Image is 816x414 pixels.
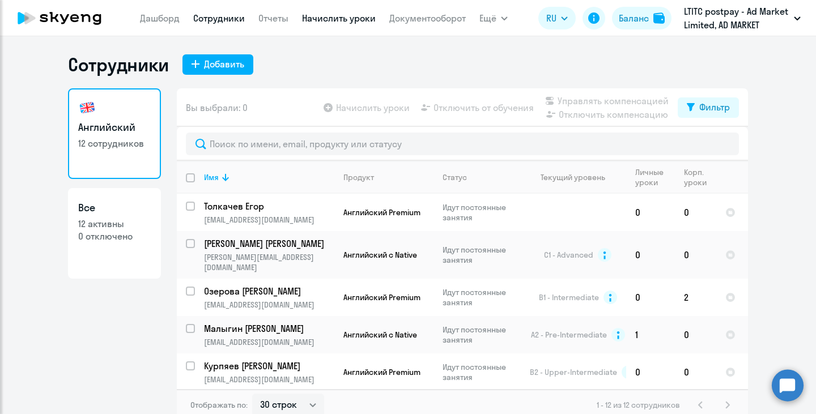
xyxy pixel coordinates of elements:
p: 0 отключено [78,230,151,242]
p: [EMAIL_ADDRESS][DOMAIN_NAME] [204,374,334,385]
input: Поиск по имени, email, продукту или статусу [186,133,739,155]
span: Английский Premium [343,292,420,302]
p: Озерова [PERSON_NAME] [204,285,332,297]
a: Английский12 сотрудников [68,88,161,179]
span: Отображать по: [190,400,248,410]
a: Отчеты [258,12,288,24]
span: Английский Premium [343,367,420,377]
td: 0 [675,353,716,391]
p: Курпяев [PERSON_NAME] [204,360,332,372]
button: Добавить [182,54,253,75]
div: Личные уроки [635,167,667,187]
span: RU [546,11,556,25]
a: Начислить уроки [302,12,376,24]
td: 0 [626,194,675,231]
img: english [78,99,96,117]
div: Фильтр [699,100,730,114]
p: Толкачев Егор [204,200,332,212]
span: Вы выбрали: 0 [186,101,248,114]
td: 0 [675,231,716,279]
span: Английский с Native [343,330,417,340]
td: 2 [675,279,716,316]
span: Ещё [479,11,496,25]
div: Баланс [619,11,649,25]
div: Корп. уроки [684,167,708,187]
button: LTITC postpay - Ad Market Limited, AD MARKET LIMITED [678,5,806,32]
a: Все12 активны0 отключено [68,188,161,279]
div: Имя [204,172,219,182]
td: 0 [626,279,675,316]
div: Статус [443,172,467,182]
span: B1 - Intermediate [539,292,599,302]
p: [EMAIL_ADDRESS][DOMAIN_NAME] [204,337,334,347]
p: Идут постоянные занятия [443,245,520,265]
p: [PERSON_NAME] [PERSON_NAME] [204,237,332,250]
div: Добавить [204,57,244,71]
a: Дашборд [140,12,180,24]
div: Личные уроки [635,167,674,187]
td: 0 [626,231,675,279]
p: Идут постоянные занятия [443,287,520,308]
span: Английский Premium [343,207,420,217]
p: 12 сотрудников [78,137,151,150]
span: B2 - Upper-Intermediate [530,367,617,377]
div: Корп. уроки [684,167,716,187]
div: Продукт [343,172,374,182]
p: LTITC postpay - Ad Market Limited, AD MARKET LIMITED [684,5,789,32]
div: Статус [443,172,520,182]
button: Ещё [479,7,508,29]
span: Английский с Native [343,250,417,260]
td: 0 [675,194,716,231]
a: [PERSON_NAME] [PERSON_NAME] [204,237,334,250]
button: Балансbalance [612,7,671,29]
a: Сотрудники [193,12,245,24]
div: Продукт [343,172,433,182]
h3: Все [78,200,151,215]
p: Идут постоянные занятия [443,202,520,223]
p: 12 активны [78,217,151,230]
p: [PERSON_NAME][EMAIL_ADDRESS][DOMAIN_NAME] [204,252,334,272]
td: 1 [626,316,675,353]
img: balance [653,12,665,24]
h3: Английский [78,120,151,135]
span: C1 - Advanced [544,250,593,260]
p: [EMAIL_ADDRESS][DOMAIN_NAME] [204,215,334,225]
button: Фильтр [678,97,739,118]
a: Документооборот [389,12,466,24]
p: Идут постоянные занятия [443,325,520,345]
a: Озерова [PERSON_NAME] [204,285,334,297]
div: Текущий уровень [530,172,626,182]
div: Имя [204,172,334,182]
p: [EMAIL_ADDRESS][DOMAIN_NAME] [204,300,334,310]
p: Идут постоянные занятия [443,362,520,382]
div: Текущий уровень [541,172,605,182]
span: 1 - 12 из 12 сотрудников [597,400,680,410]
a: Курпяев [PERSON_NAME] [204,360,334,372]
td: 0 [675,316,716,353]
button: RU [538,7,576,29]
span: A2 - Pre-Intermediate [531,330,607,340]
a: Малыгин [PERSON_NAME] [204,322,334,335]
td: 0 [626,353,675,391]
p: Малыгин [PERSON_NAME] [204,322,332,335]
h1: Сотрудники [68,53,169,76]
a: Толкачев Егор [204,200,334,212]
